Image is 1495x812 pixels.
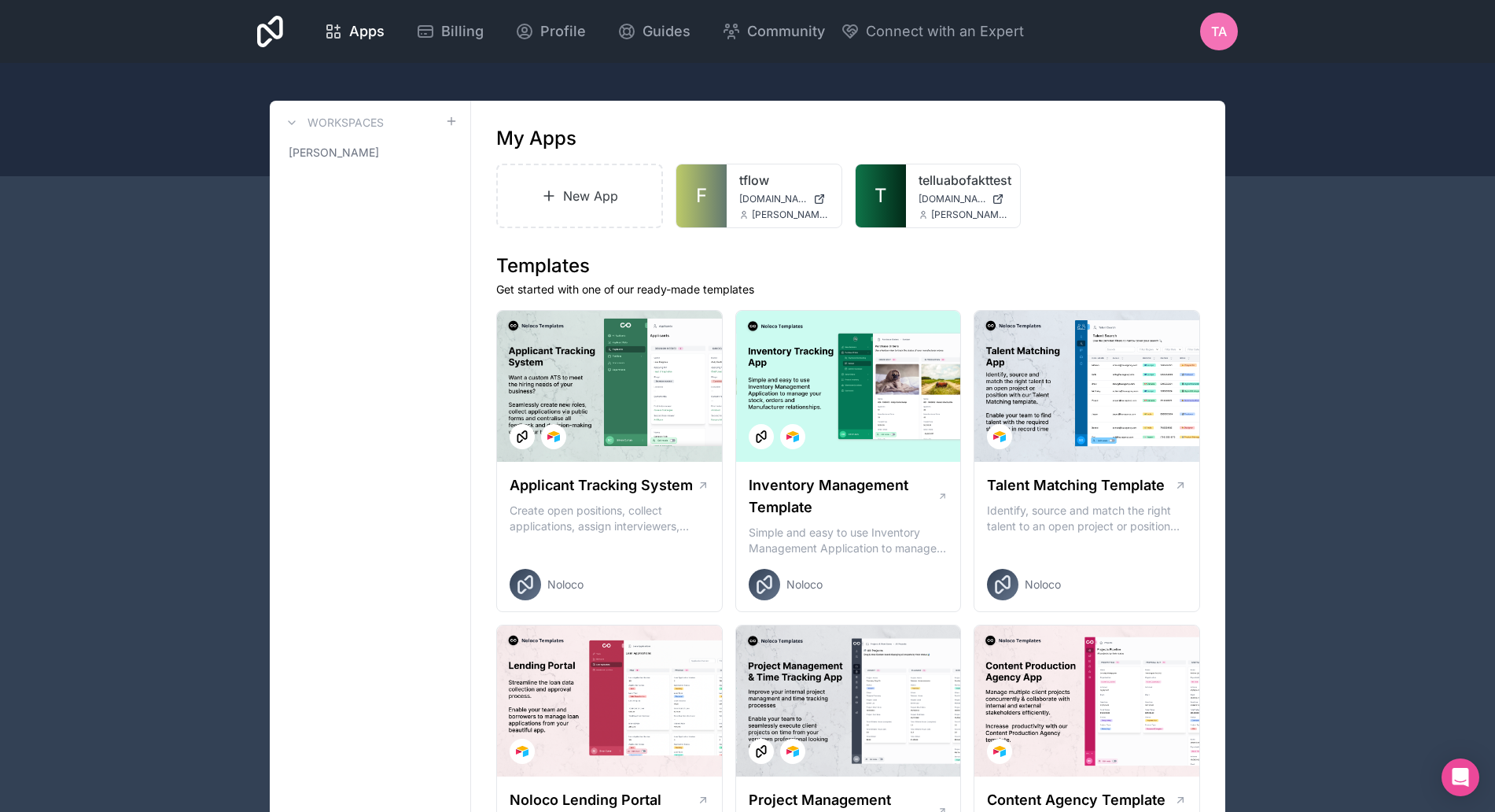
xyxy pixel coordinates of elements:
[919,193,1008,205] a: [DOMAIN_NAME]
[441,20,484,42] span: Billing
[311,14,397,49] a: Apps
[496,126,576,151] h1: My Apps
[496,253,1200,279] h1: Templates
[496,164,663,228] a: New App
[856,164,906,227] a: T
[739,193,829,205] a: [DOMAIN_NAME]
[1442,758,1479,796] div: Open Intercom Messenger
[510,474,693,496] h1: Applicant Tracking System
[987,789,1165,811] h1: Content Agency Template
[1211,22,1227,41] span: TA
[696,183,707,209] span: F
[749,474,937,519] h1: Inventory Management Template
[993,430,1006,443] img: Airtable Logo
[866,20,1024,42] span: Connect with an Expert
[510,503,709,534] p: Create open positions, collect applications, assign interviewers, centralise candidate feedback a...
[752,209,829,221] span: [PERSON_NAME][EMAIL_ADDRESS][PERSON_NAME][DOMAIN_NAME]
[510,789,661,811] h1: Noloco Lending Portal
[643,20,690,42] span: Guides
[282,138,458,167] a: [PERSON_NAME]
[747,20,825,42] span: Community
[739,171,829,190] a: tflow
[540,20,586,42] span: Profile
[282,113,384,132] a: Workspaces
[931,209,1008,221] span: [PERSON_NAME][EMAIL_ADDRESS][PERSON_NAME][DOMAIN_NAME]
[786,745,799,758] img: Airtable Logo
[403,14,496,49] a: Billing
[987,474,1165,496] h1: Talent Matching Template
[547,430,560,443] img: Airtable Logo
[739,193,807,205] span: [DOMAIN_NAME]
[516,745,528,758] img: Airtable Logo
[786,430,799,443] img: Airtable Logo
[1025,577,1061,592] span: Noloco
[307,115,384,131] h3: Workspaces
[676,164,727,227] a: F
[749,525,948,556] p: Simple and easy to use Inventory Management Application to manage your stock, orders and Manufact...
[841,20,1024,42] button: Connect with an Expert
[919,171,1008,190] a: telluabofakttest
[547,577,584,592] span: Noloco
[496,282,1200,297] p: Get started with one of our ready-made templates
[709,14,838,49] a: Community
[875,183,887,209] span: T
[289,145,379,161] span: [PERSON_NAME]
[919,193,986,205] span: [DOMAIN_NAME]
[987,503,1187,534] p: Identify, source and match the right talent to an open project or position with our Talent Matchi...
[786,577,823,592] span: Noloco
[605,14,703,49] a: Guides
[503,14,598,49] a: Profile
[993,745,1006,758] img: Airtable Logo
[349,20,385,42] span: Apps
